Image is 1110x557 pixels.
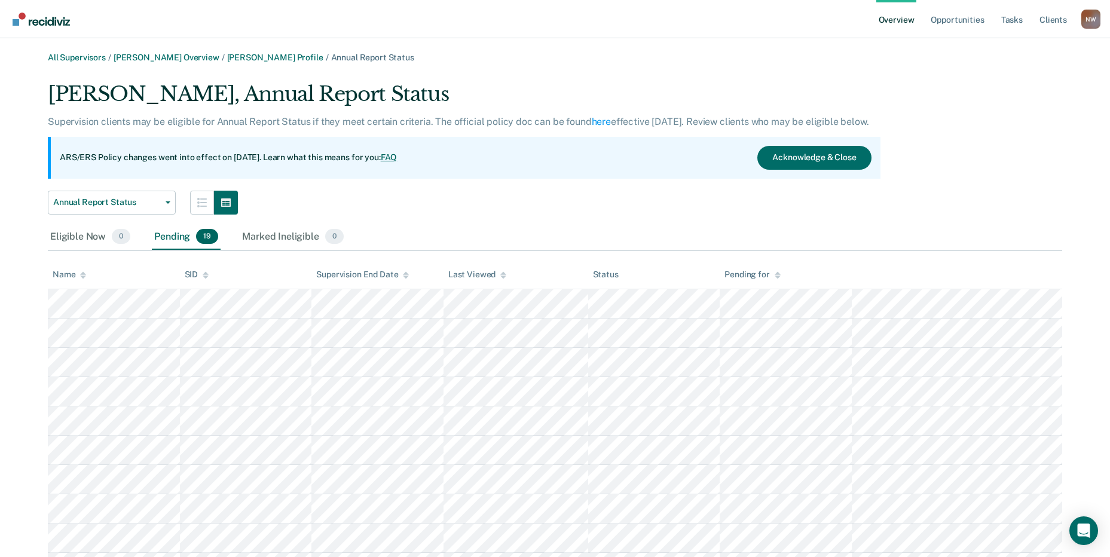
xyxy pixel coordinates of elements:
[13,13,70,26] img: Recidiviz
[240,224,346,250] div: Marked Ineligible0
[48,116,869,127] p: Supervision clients may be eligible for Annual Report Status if they meet certain criteria. The o...
[53,270,86,280] div: Name
[1081,10,1100,29] button: Profile dropdown button
[325,229,344,244] span: 0
[1069,516,1098,545] div: Open Intercom Messenger
[152,224,221,250] div: Pending19
[48,53,106,62] a: All Supervisors
[106,53,114,62] span: /
[757,146,871,170] button: Acknowledge & Close
[112,229,130,244] span: 0
[60,152,397,164] p: ARS/ERS Policy changes went into effect on [DATE]. Learn what this means for you:
[448,270,506,280] div: Last Viewed
[724,270,780,280] div: Pending for
[227,53,323,62] a: [PERSON_NAME] Profile
[219,53,227,62] span: /
[196,229,218,244] span: 19
[331,53,414,62] span: Annual Report Status
[381,152,397,162] a: FAQ
[48,224,133,250] div: Eligible Now0
[593,270,619,280] div: Status
[48,82,880,116] div: [PERSON_NAME], Annual Report Status
[316,270,409,280] div: Supervision End Date
[592,116,611,127] a: here
[1081,10,1100,29] div: N W
[48,191,176,215] button: Annual Report Status
[185,270,209,280] div: SID
[114,53,219,62] a: [PERSON_NAME] Overview
[323,53,331,62] span: /
[53,197,161,207] span: Annual Report Status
